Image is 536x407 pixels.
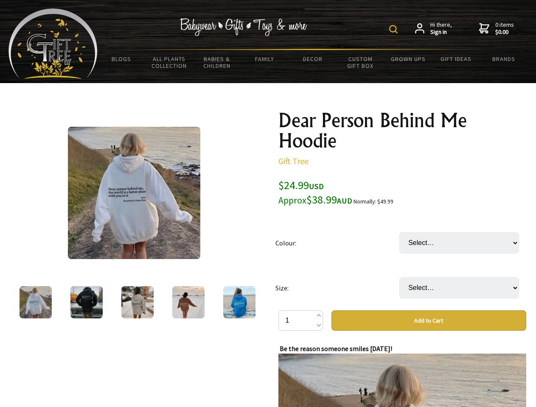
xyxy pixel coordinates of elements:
img: Dear Person Behind Me Hoodie [68,127,200,259]
span: USD [309,181,324,191]
small: Approx [278,195,306,206]
a: 0 items$0.00 [479,21,514,36]
a: BLOGS [98,50,146,68]
img: Babywear - Gifts - Toys & more [180,18,307,36]
h1: Dear Person Behind Me Hoodie [278,110,526,151]
a: Grown Ups [384,50,432,68]
a: Family [241,50,289,68]
td: Size: [275,265,399,310]
img: Babyware - Gifts - Toys and more... [8,8,98,79]
strong: $0.00 [495,28,514,36]
strong: Sign in [430,28,452,36]
a: Hi there,Sign in [415,21,452,36]
img: Dear Person Behind Me Hoodie [20,286,52,318]
td: Colour: [275,220,399,265]
span: $24.99 $38.99 [278,178,352,206]
img: product search [389,25,398,33]
img: Dear Person Behind Me Hoodie [70,286,103,318]
a: All Plants Collection [146,50,194,75]
a: Decor [289,50,337,68]
a: Gift Tree [278,156,309,166]
span: 0 items [495,21,514,36]
img: Dear Person Behind Me Hoodie [121,286,154,318]
small: Normally: $49.99 [354,198,393,205]
a: Gift Ideas [432,50,480,68]
img: Dear Person Behind Me Hoodie [172,286,205,318]
a: Babies & Children [193,50,241,75]
button: Add to Cart [331,310,526,331]
span: AUD [337,196,352,206]
img: Dear Person Behind Me Hoodie [223,286,255,318]
a: Custom Gift Box [337,50,384,75]
span: Hi there, [430,21,452,36]
a: Brands [480,50,528,68]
